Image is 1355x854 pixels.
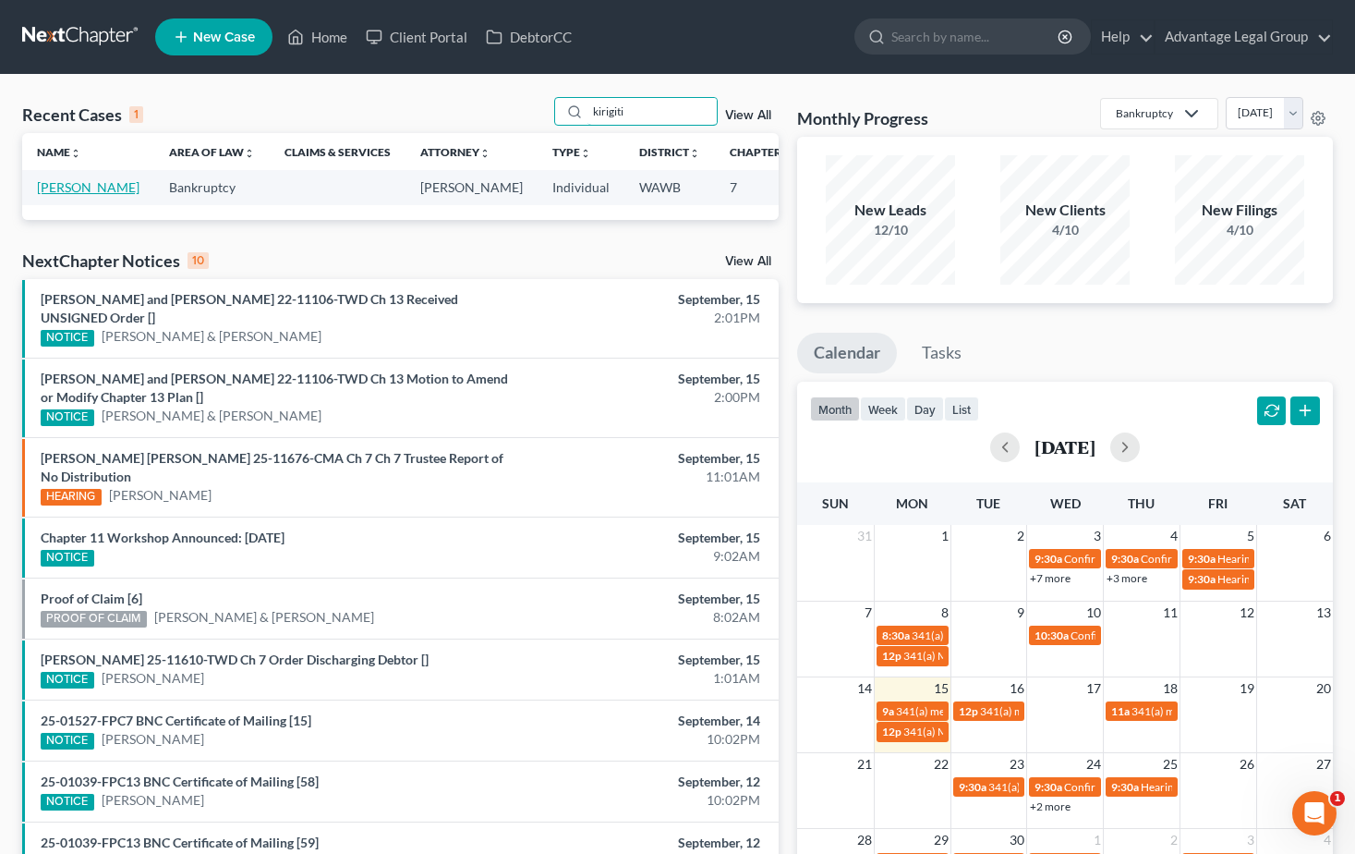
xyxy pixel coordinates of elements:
span: 13 [1314,602,1333,624]
span: Mon [896,495,928,511]
div: 9:02AM [533,547,760,566]
div: 4/10 [1000,221,1130,239]
i: unfold_more [580,148,591,159]
span: 23 [1008,753,1026,775]
a: [PERSON_NAME] [PERSON_NAME] 25-11676-CMA Ch 7 Ch 7 Trustee Report of No Distribution [41,450,503,484]
div: September, 15 [533,529,760,547]
span: 8:30a [882,628,910,642]
a: 25-01039-FPC13 BNC Certificate of Mailing [59] [41,835,319,850]
a: [PERSON_NAME] [102,730,204,749]
span: 9:30a [1034,552,1062,566]
i: unfold_more [479,148,490,159]
div: NOTICE [41,672,94,689]
span: Confirmation Hearing for [PERSON_NAME] [1071,628,1282,642]
span: 18 [1161,677,1180,700]
div: NOTICE [41,330,94,347]
span: 10 [1084,602,1103,624]
div: Recent Cases [22,104,143,126]
span: Sat [1283,495,1306,511]
a: [PERSON_NAME] and [PERSON_NAME] 22-11106-TWD Ch 13 Received UNSIGNED Order [] [41,291,458,325]
span: 341(a) Meeting for [PERSON_NAME] [903,649,1083,663]
span: 9:30a [1111,552,1139,566]
i: unfold_more [70,148,81,159]
div: 4/10 [1175,221,1304,239]
div: 11:01AM [533,468,760,486]
span: 8 [939,602,950,624]
a: Area of Lawunfold_more [169,145,255,159]
div: NextChapter Notices [22,250,209,272]
span: 28 [855,829,874,851]
span: 12p [882,725,901,738]
span: 3 [1245,829,1256,851]
span: 341(a) Meeting for [PERSON_NAME] [903,725,1083,738]
span: 341(a) meeting for [PERSON_NAME] [896,704,1074,718]
a: [PERSON_NAME] [102,791,204,810]
a: Chapter 11 Workshop Announced: [DATE] [41,530,284,545]
a: Tasks [905,333,978,373]
button: month [810,396,860,421]
a: Advantage Legal Group [1155,20,1332,54]
div: September, 12 [533,773,760,791]
span: 9:30a [1188,552,1216,566]
div: September, 14 [533,712,760,730]
span: 11a [1111,704,1130,718]
span: 341(a) meeting for [PERSON_NAME] [988,780,1167,794]
span: Confirmation hearing for [PERSON_NAME] [1141,552,1350,566]
span: 19 [1238,677,1256,700]
a: Home [278,20,357,54]
div: NOTICE [41,794,94,811]
span: 22 [932,753,950,775]
span: 9:30a [1111,780,1139,794]
span: 9 [1015,602,1026,624]
div: 10:02PM [533,730,760,749]
span: 12p [959,704,978,718]
i: unfold_more [689,148,700,159]
div: PROOF OF CLAIM [41,611,147,628]
a: [PERSON_NAME] and [PERSON_NAME] 22-11106-TWD Ch 13 Motion to Amend or Modify Chapter 13 Plan [] [41,371,508,405]
span: 341(a) meeting for [PERSON_NAME] & [PERSON_NAME] [912,628,1188,642]
span: 10:30a [1034,628,1069,642]
input: Search by name... [587,98,717,125]
span: 17 [1084,677,1103,700]
a: Proof of Claim [6] [41,591,142,606]
span: 2 [1015,525,1026,547]
a: [PERSON_NAME] [109,486,212,505]
td: Individual [538,170,624,204]
span: 9:30a [959,780,986,794]
a: Chapterunfold_more [730,145,792,159]
div: September, 15 [533,590,760,608]
h3: Monthly Progress [797,107,928,129]
span: 24 [1084,753,1103,775]
div: 10 [188,252,209,269]
span: 2 [1168,829,1180,851]
div: September, 15 [533,651,760,669]
span: New Case [193,30,255,44]
span: 14 [855,677,874,700]
div: 2:01PM [533,309,760,327]
a: +7 more [1030,571,1071,585]
span: 27 [1314,753,1333,775]
div: 2:00PM [533,388,760,407]
span: 12 [1238,602,1256,624]
div: 12/10 [826,221,955,239]
span: 11 [1161,602,1180,624]
a: 25-01527-FPC7 BNC Certificate of Mailing [15] [41,713,311,728]
a: [PERSON_NAME] 25-11610-TWD Ch 7 Order Discharging Debtor [] [41,652,429,667]
span: 12p [882,649,901,663]
a: [PERSON_NAME] & [PERSON_NAME] [102,407,321,425]
button: day [906,396,944,421]
td: [PERSON_NAME] [405,170,538,204]
a: Client Portal [357,20,477,54]
span: 3 [1092,525,1103,547]
span: 9a [882,704,894,718]
span: 4 [1168,525,1180,547]
div: 1:01AM [533,669,760,688]
a: Nameunfold_more [37,145,81,159]
td: Bankruptcy [154,170,270,204]
div: Bankruptcy [1116,105,1173,121]
span: Tue [976,495,1000,511]
div: New Clients [1000,200,1130,221]
button: week [860,396,906,421]
a: +2 more [1030,799,1071,813]
a: View All [725,255,771,268]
